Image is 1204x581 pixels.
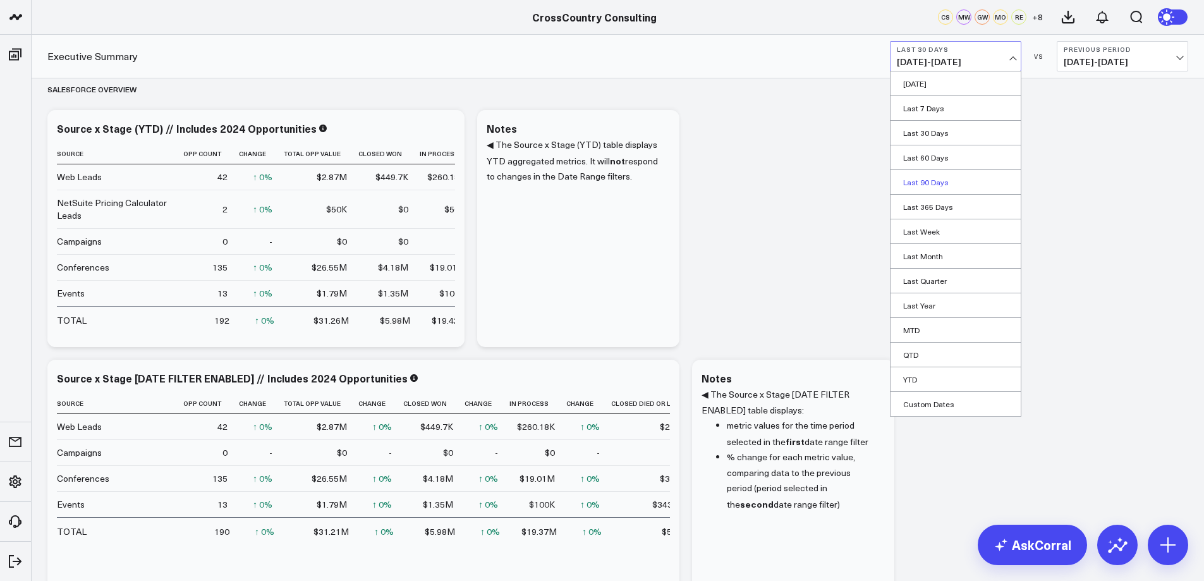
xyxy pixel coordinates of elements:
div: $100K [529,498,555,511]
div: $2.87M [317,420,347,433]
div: 13 [217,498,228,511]
div: RE [1011,9,1026,25]
li: % change for each metric value, comparing data to the previous period (period selected in the dat... [727,450,875,512]
th: In Process [509,393,566,414]
div: 192 [214,314,229,327]
div: TOTAL [57,314,87,327]
div: $0 [398,203,408,216]
a: AskCorral [978,525,1087,565]
div: Web Leads [57,171,102,183]
div: $50K [326,203,347,216]
div: ↑ 0% [255,314,274,327]
div: ↑ 0% [580,498,600,511]
button: +8 [1030,9,1045,25]
div: Events [57,287,85,300]
span: + 8 [1032,13,1043,21]
div: Salesforce Overview [47,75,137,104]
b: first [786,435,805,448]
div: ↑ 0% [253,203,272,216]
a: [DATE] [891,71,1021,95]
div: $19.01M [430,261,465,274]
th: Total Opp Value [284,144,358,164]
div: $26.55M [312,261,347,274]
div: TOTAL [57,525,87,538]
th: In Process [420,144,477,164]
a: Last 60 Days [891,145,1021,169]
div: CS [938,9,953,25]
div: $31.26M [313,314,349,327]
div: Campaigns [57,446,102,459]
div: - [269,235,272,248]
a: QTD [891,343,1021,367]
div: $449.7K [420,420,453,433]
div: ↑ 0% [253,287,272,300]
div: $343.73K [652,498,690,511]
div: Web Leads [57,420,102,433]
div: Campaigns [57,235,102,248]
div: ↑ 0% [253,261,272,274]
th: Closed Died Or Lost [611,393,702,414]
th: Change [239,393,284,414]
div: ◀ The Source x Stage (YTD) table displays YTD aggregated metrics. It will respond to changes in t... [487,137,670,334]
th: Closed Won [358,144,420,164]
div: ↑ 0% [253,498,272,511]
div: - [389,446,392,459]
a: Last Year [891,293,1021,317]
div: $5.98M [425,525,455,538]
div: MW [956,9,971,25]
div: ↑ 0% [372,472,392,485]
a: YTD [891,367,1021,391]
div: $4.18M [378,261,408,274]
div: ↑ 0% [480,525,500,538]
div: Events [57,498,85,511]
div: $3.36M [660,472,690,485]
div: $449.7K [375,171,408,183]
a: Last Week [891,219,1021,243]
a: Last 30 Days [891,121,1021,145]
div: $100K [439,287,465,300]
a: Last 90 Days [891,170,1021,194]
a: Last Quarter [891,269,1021,293]
div: Source x Stage (YTD) // Includes 2024 Opportunities [57,121,317,135]
b: not [610,154,625,167]
div: NetSuite Pricing Calculator Leads [57,197,172,222]
div: $26.55M [312,472,347,485]
a: Last 365 Days [891,195,1021,219]
b: Last 30 Days [897,46,1014,53]
div: ↑ 0% [372,498,392,511]
span: [DATE] - [DATE] [897,57,1014,67]
div: - [597,446,600,459]
div: $0 [337,446,347,459]
a: MTD [891,318,1021,342]
a: Executive Summary [47,49,138,63]
div: $5.87M [662,525,692,538]
div: Notes [702,371,732,385]
b: Previous Period [1064,46,1181,53]
b: second [740,498,774,510]
div: Conferences [57,261,109,274]
div: 2 [222,203,228,216]
div: 0 [222,446,228,459]
div: Conferences [57,472,109,485]
div: ↑ 0% [374,525,394,538]
th: Closed Won [403,393,465,414]
div: Notes [487,121,517,135]
div: $1.79M [317,498,347,511]
div: MO [993,9,1008,25]
div: - [495,446,498,459]
div: 0 [222,235,228,248]
div: $2.16M [660,420,690,433]
span: [DATE] - [DATE] [1064,57,1181,67]
div: $4.18M [423,472,453,485]
p: ◀ The Source x Stage [DATE FILTER ENABLED] table displays: [702,387,875,418]
a: Last 7 Days [891,96,1021,120]
div: $19.42M [432,314,467,327]
div: ↑ 0% [580,472,600,485]
div: ↑ 0% [582,525,602,538]
div: ↑ 0% [478,472,498,485]
th: Source [57,393,183,414]
div: ↑ 0% [372,420,392,433]
button: Last 30 Days[DATE]-[DATE] [890,41,1021,71]
div: ↑ 0% [253,171,272,183]
div: $1.79M [317,287,347,300]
